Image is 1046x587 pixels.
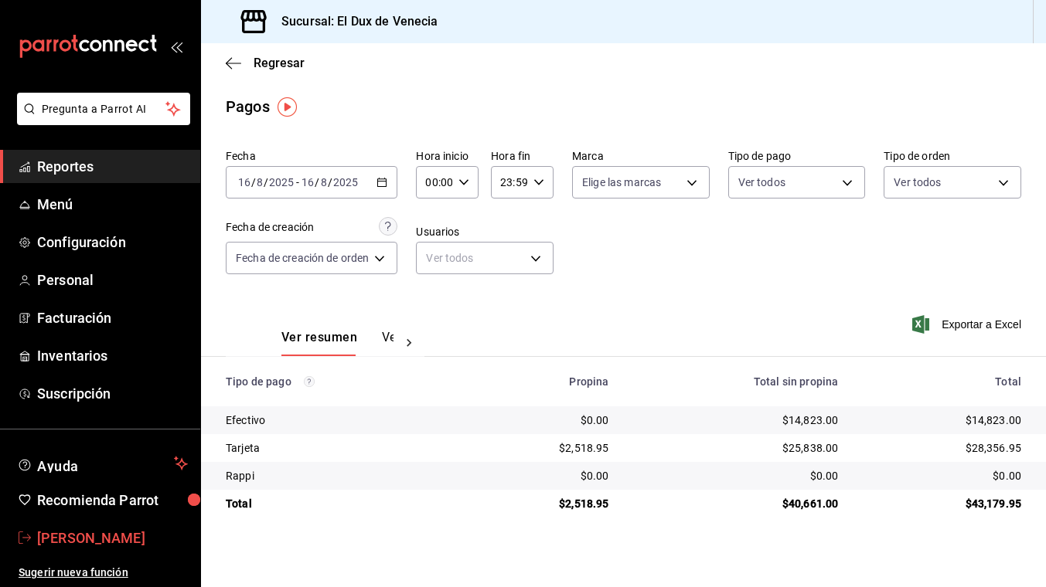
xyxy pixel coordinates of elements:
[278,97,297,117] img: Tooltip marker
[17,93,190,125] button: Pregunta a Parrot AI
[236,250,369,266] span: Fecha de creación de orden
[226,151,397,161] label: Fecha
[37,232,188,253] span: Configuración
[37,270,188,290] span: Personal
[320,176,328,188] input: --
[863,412,1021,428] div: $14,823.00
[301,176,315,188] input: --
[477,496,608,511] div: $2,518.95
[633,468,838,484] div: $0.00
[37,307,188,328] span: Facturación
[281,330,357,356] button: Ver resumen
[226,440,452,456] div: Tarjeta
[226,375,452,388] div: Tipo de pago
[863,375,1021,388] div: Total
[416,151,479,161] label: Hora inicio
[37,383,188,404] span: Suscripción
[226,219,314,236] div: Fecha de creación
[477,468,608,484] div: $0.00
[170,40,182,53] button: open_drawer_menu
[728,151,866,161] label: Tipo de pago
[37,194,188,215] span: Menú
[268,176,295,188] input: ----
[382,330,440,356] button: Ver pagos
[328,176,332,188] span: /
[332,176,359,188] input: ----
[633,496,838,511] div: $40,661.00
[863,496,1021,511] div: $43,179.95
[37,345,188,366] span: Inventarios
[281,330,394,356] div: navigation tabs
[491,151,554,161] label: Hora fin
[477,375,608,388] div: Propina
[582,175,661,190] span: Elige las marcas
[884,151,1021,161] label: Tipo de orden
[19,565,188,581] span: Sugerir nueva función
[37,528,188,548] span: [PERSON_NAME]
[269,12,438,31] h3: Sucursal: El Dux de Venecia
[254,56,305,70] span: Regresar
[11,112,190,128] a: Pregunta a Parrot AI
[572,151,710,161] label: Marca
[226,56,305,70] button: Regresar
[863,440,1021,456] div: $28,356.95
[296,176,299,188] span: -
[863,468,1021,484] div: $0.00
[477,412,608,428] div: $0.00
[633,375,838,388] div: Total sin propina
[37,454,168,473] span: Ayuda
[894,175,941,190] span: Ver todos
[738,175,785,190] span: Ver todos
[264,176,268,188] span: /
[633,440,838,456] div: $25,838.00
[226,95,270,118] div: Pagos
[37,490,188,511] span: Recomienda Parrot
[416,242,554,274] div: Ver todos
[633,412,838,428] div: $14,823.00
[42,101,166,117] span: Pregunta a Parrot AI
[915,315,1021,334] button: Exportar a Excel
[315,176,319,188] span: /
[226,496,452,511] div: Total
[477,440,608,456] div: $2,518.95
[416,226,554,237] label: Usuarios
[256,176,264,188] input: --
[226,412,452,428] div: Efectivo
[251,176,256,188] span: /
[237,176,251,188] input: --
[304,376,315,387] svg: Los pagos realizados con Pay y otras terminales son montos brutos.
[37,156,188,177] span: Reportes
[226,468,452,484] div: Rappi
